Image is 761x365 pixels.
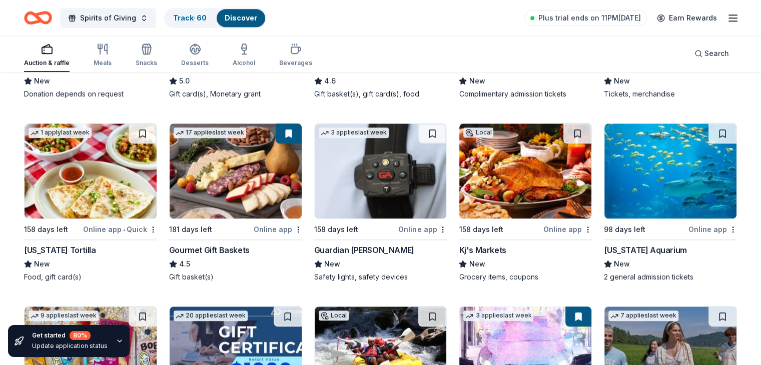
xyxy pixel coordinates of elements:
[24,39,70,72] button: Auction & raffle
[24,59,70,67] div: Auction & raffle
[173,13,207,22] a: Track· 60
[94,59,112,67] div: Meals
[32,342,108,350] div: Update application status
[169,272,302,282] div: Gift basket(s)
[604,89,737,99] div: Tickets, merchandise
[279,39,312,72] button: Beverages
[179,75,190,87] span: 5.0
[315,123,447,218] img: Image for Guardian Angel Device
[469,75,485,87] span: New
[94,39,112,72] button: Meals
[181,39,209,72] button: Desserts
[324,75,336,87] span: 4.6
[25,123,157,218] img: Image for California Tortilla
[614,258,630,270] span: New
[34,258,50,270] span: New
[136,39,157,72] button: Snacks
[459,123,592,282] a: Image for Kj's MarketsLocal158 days leftOnline appKj's MarketsNewGrocery items, coupons
[538,12,641,24] span: Plus trial ends on 11PM[DATE]
[651,9,723,27] a: Earn Rewards
[463,127,493,137] div: Local
[459,223,503,235] div: 158 days left
[179,258,190,270] span: 4.5
[604,272,737,282] div: 2 general admission tickets
[314,244,414,256] div: Guardian [PERSON_NAME]
[688,223,737,235] div: Online app
[543,223,592,235] div: Online app
[24,89,157,99] div: Donation depends on request
[174,310,248,321] div: 20 applies last week
[24,223,68,235] div: 158 days left
[608,310,678,321] div: 7 applies last week
[604,223,645,235] div: 98 days left
[459,89,592,99] div: Complimentary admission tickets
[29,127,92,138] div: 1 apply last week
[123,225,125,233] span: •
[34,75,50,87] span: New
[181,59,209,67] div: Desserts
[459,272,592,282] div: Grocery items, coupons
[604,244,686,256] div: [US_STATE] Aquarium
[233,39,255,72] button: Alcohol
[614,75,630,87] span: New
[83,223,157,235] div: Online app Quick
[60,8,156,28] button: Spirits of Giving
[398,223,447,235] div: Online app
[169,244,250,256] div: Gourmet Gift Baskets
[70,331,91,340] div: 80 %
[604,123,737,282] a: Image for Georgia Aquarium98 days leftOnline app[US_STATE] AquariumNew2 general admission tickets
[233,59,255,67] div: Alcohol
[319,127,389,138] div: 3 applies last week
[80,12,136,24] span: Spirits of Giving
[169,123,302,282] a: Image for Gourmet Gift Baskets17 applieslast week181 days leftOnline appGourmet Gift Baskets4.5Gi...
[319,310,349,320] div: Local
[29,310,99,321] div: 9 applies last week
[24,123,157,282] a: Image for California Tortilla1 applylast week158 days leftOnline app•Quick[US_STATE] TortillaNewF...
[469,258,485,270] span: New
[459,123,591,218] img: Image for Kj's Markets
[174,127,246,138] div: 17 applies last week
[136,59,157,67] div: Snacks
[225,13,257,22] a: Discover
[24,6,52,29] a: Home
[32,331,108,340] div: Get started
[463,310,533,321] div: 3 applies last week
[24,244,96,256] div: [US_STATE] Tortilla
[170,123,302,218] img: Image for Gourmet Gift Baskets
[24,272,157,282] div: Food, gift card(s)
[279,59,312,67] div: Beverages
[524,10,647,26] a: Plus trial ends on 11PM[DATE]
[704,47,729,59] span: Search
[314,223,358,235] div: 158 days left
[459,244,506,256] div: Kj's Markets
[604,123,736,218] img: Image for Georgia Aquarium
[314,123,447,282] a: Image for Guardian Angel Device3 applieslast week158 days leftOnline appGuardian [PERSON_NAME]New...
[324,258,340,270] span: New
[314,89,447,99] div: Gift basket(s), gift card(s), food
[686,43,737,63] button: Search
[164,8,266,28] button: Track· 60Discover
[314,272,447,282] div: Safety lights, safety devices
[169,223,212,235] div: 181 days left
[254,223,302,235] div: Online app
[169,89,302,99] div: Gift card(s), Monetary grant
